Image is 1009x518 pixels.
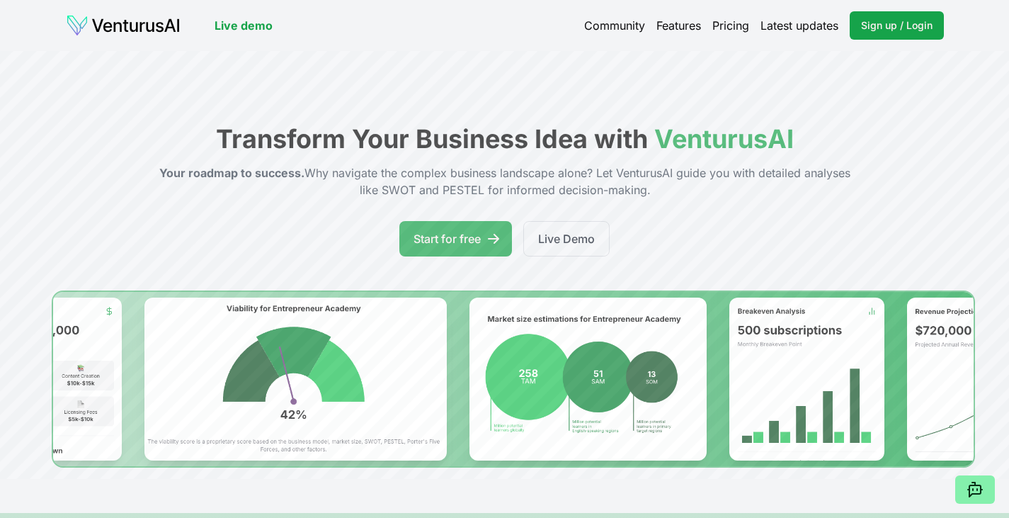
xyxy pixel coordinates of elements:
[861,18,933,33] span: Sign up / Login
[656,17,701,34] a: Features
[584,17,645,34] a: Community
[712,17,749,34] a: Pricing
[760,17,838,34] a: Latest updates
[215,17,273,34] a: Live demo
[850,11,944,40] a: Sign up / Login
[66,14,181,37] img: logo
